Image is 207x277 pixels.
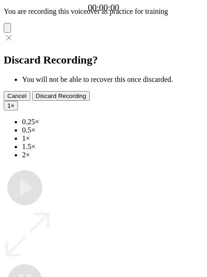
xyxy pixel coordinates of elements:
li: 2× [22,151,203,159]
h2: Discard Recording? [4,54,203,66]
p: You are recording this voiceover as practice for training [4,7,203,16]
li: 1.5× [22,143,203,151]
button: Discard Recording [32,91,90,101]
li: 0.5× [22,126,203,134]
li: You will not be able to recover this once discarded. [22,75,203,84]
button: Cancel [4,91,30,101]
li: 1× [22,134,203,143]
button: 1× [4,101,18,110]
li: 0.25× [22,118,203,126]
a: 00:00:00 [88,3,119,13]
span: 1 [7,102,11,109]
